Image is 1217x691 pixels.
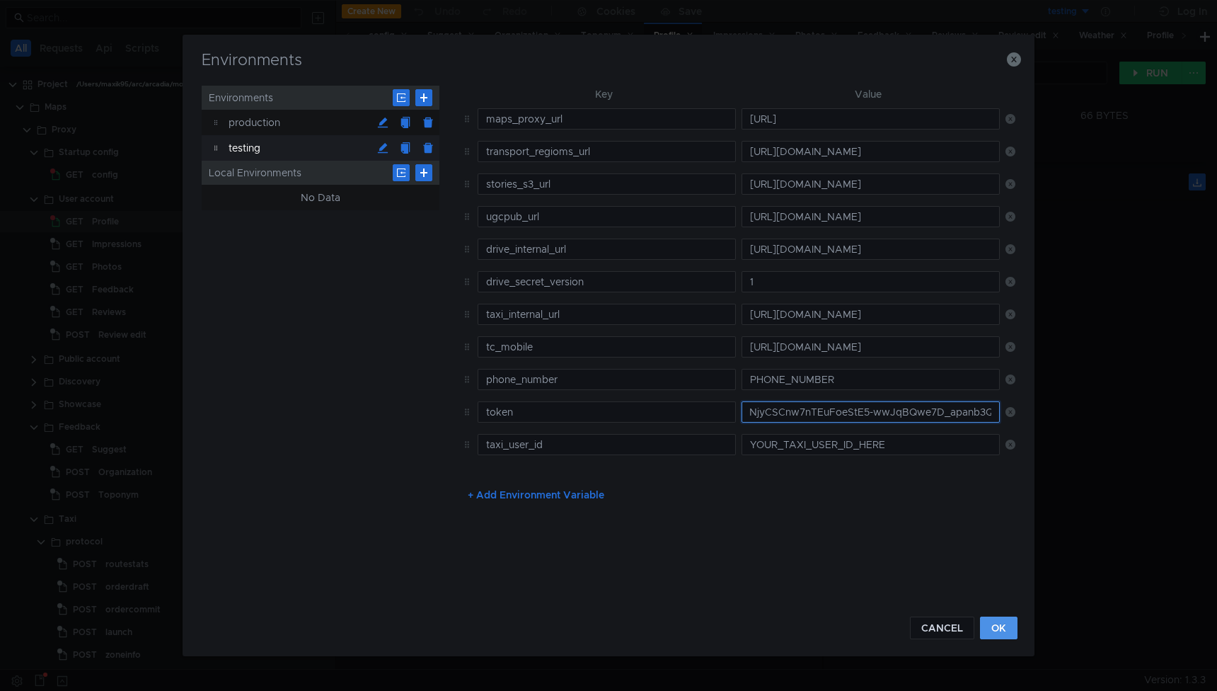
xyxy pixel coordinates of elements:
div: No Data [301,189,340,206]
div: testing [229,135,371,161]
div: Local Environments [202,161,439,185]
h3: Environments [200,52,1017,69]
div: production [229,110,371,135]
div: Environments [202,86,439,110]
th: Key [472,86,736,103]
th: Value [736,86,1000,103]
